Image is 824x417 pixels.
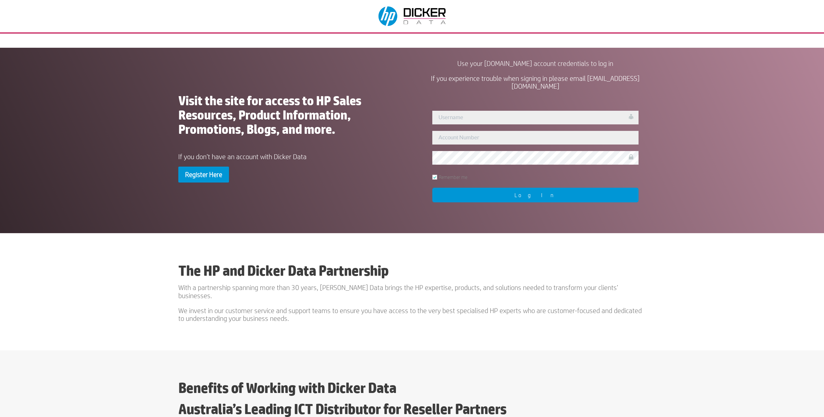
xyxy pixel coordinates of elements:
[374,3,451,29] img: Dicker Data & HP
[178,167,229,182] a: Register Here
[432,131,638,145] input: Account Number
[178,379,396,396] b: Benefits of Working with Dicker Data
[178,262,388,279] b: The HP and Dicker Data Partnership
[431,74,640,90] span: If you experience trouble when signing in please email [EMAIL_ADDRESS][DOMAIN_NAME]
[432,188,638,202] input: Log In
[178,307,646,322] p: We invest in our customer service and support teams to ensure you have access to the very best sp...
[457,59,613,67] span: Use your [DOMAIN_NAME] account credentials to log in
[178,284,646,306] p: With a partnership spanning more than 30 years, [PERSON_NAME] Data brings the HP expertise, produ...
[178,153,307,160] span: If you don’t have an account with Dicker Data
[178,94,399,140] h1: Visit the site for access to HP Sales Resources, Product Information, Promotions, Blogs, and more.
[432,111,638,124] input: Username
[432,175,467,180] label: Remember me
